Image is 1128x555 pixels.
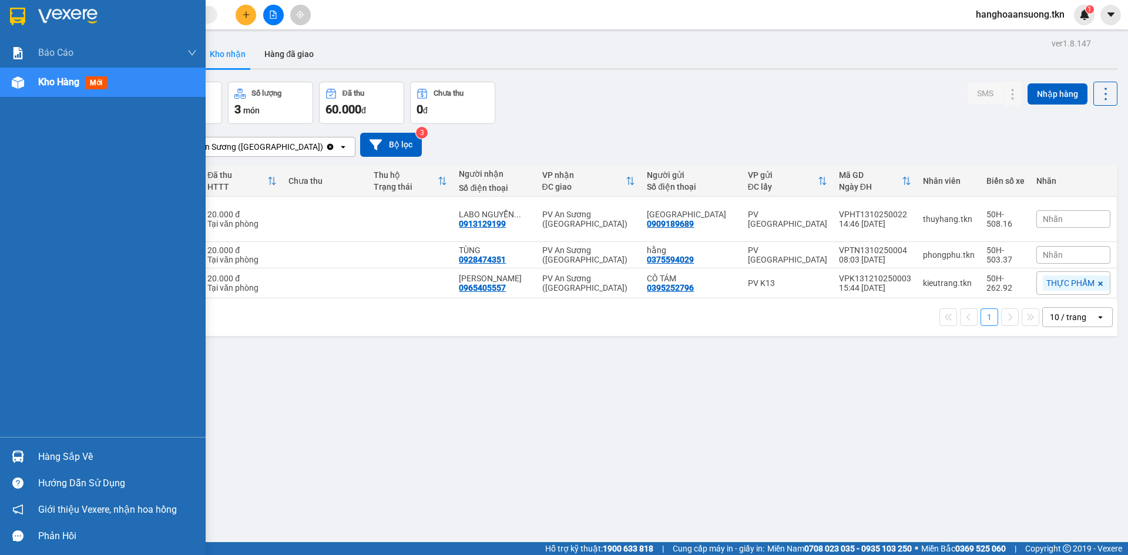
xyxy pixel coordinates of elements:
[915,546,918,551] span: ⚪️
[360,133,422,157] button: Bộ lọc
[748,278,827,288] div: PV K13
[38,76,79,88] span: Kho hàng
[647,274,736,283] div: CÔ TÁM
[228,82,313,124] button: Số lượng3món
[12,504,23,515] span: notification
[1087,5,1092,14] span: 1
[839,245,911,255] div: VPTN1310250004
[986,274,1025,292] div: 50H-262.92
[767,542,912,555] span: Miền Nam
[1050,311,1086,323] div: 10 / trang
[542,245,636,264] div: PV An Sương ([GEOGRAPHIC_DATA])
[325,142,335,152] svg: Clear value
[748,170,818,180] div: VP gửi
[536,166,642,197] th: Toggle SortBy
[673,542,764,555] span: Cung cấp máy in - giấy in:
[833,166,917,197] th: Toggle SortBy
[243,106,260,115] span: món
[417,102,423,116] span: 0
[416,127,428,139] sup: 3
[647,210,736,219] div: VIỆT ÚC
[38,448,197,466] div: Hàng sắp về
[748,182,818,191] div: ĐC lấy
[459,183,530,193] div: Số điện thoại
[1028,83,1087,105] button: Nhập hàng
[1043,250,1063,260] span: Nhãn
[1096,312,1105,322] svg: open
[459,169,530,179] div: Người nhận
[966,7,1074,22] span: hanghoaansuong.tkn
[968,83,1003,104] button: SMS
[361,106,366,115] span: đ
[545,542,653,555] span: Hỗ trợ kỹ thuật:
[187,48,197,58] span: down
[202,166,283,197] th: Toggle SortBy
[434,89,464,97] div: Chưa thu
[1079,9,1090,20] img: icon-new-feature
[921,542,1006,555] span: Miền Bắc
[325,102,361,116] span: 60.000
[255,40,323,68] button: Hàng đã giao
[207,283,277,292] div: Tại văn phòng
[459,274,530,283] div: HOÀNG PHƯƠNG
[10,8,25,25] img: logo-vxr
[986,245,1025,264] div: 50H-503.37
[251,89,281,97] div: Số lượng
[234,102,241,116] span: 3
[986,210,1025,228] div: 50H-508.16
[38,502,177,517] span: Giới thiệu Vexere, nhận hoa hồng
[12,76,24,89] img: warehouse-icon
[647,255,694,264] div: 0375594029
[647,182,736,191] div: Số điện thoại
[839,182,902,191] div: Ngày ĐH
[603,544,653,553] strong: 1900 633 818
[514,210,521,219] span: ...
[542,274,636,292] div: PV An Sương ([GEOGRAPHIC_DATA])
[187,141,323,153] div: PV An Sương ([GEOGRAPHIC_DATA])
[200,40,255,68] button: Kho nhận
[12,530,23,541] span: message
[343,89,364,97] div: Đã thu
[1036,176,1110,186] div: Nhãn
[269,11,277,19] span: file-add
[1106,9,1116,20] span: caret-down
[338,142,348,152] svg: open
[288,176,362,186] div: Chưa thu
[423,106,428,115] span: đ
[1100,5,1121,25] button: caret-down
[542,170,626,180] div: VP nhận
[839,219,911,228] div: 14:46 [DATE]
[207,274,277,283] div: 20.000 đ
[207,245,277,255] div: 20.000 đ
[542,210,636,228] div: PV An Sương ([GEOGRAPHIC_DATA])
[662,542,664,555] span: |
[804,544,912,553] strong: 0708 023 035 - 0935 103 250
[1015,542,1016,555] span: |
[368,166,453,197] th: Toggle SortBy
[981,308,998,326] button: 1
[290,5,311,25] button: aim
[923,278,975,288] div: kieutrang.tkn
[207,219,277,228] div: Tại văn phòng
[296,11,304,19] span: aim
[1063,544,1071,553] span: copyright
[839,170,902,180] div: Mã GD
[263,5,284,25] button: file-add
[324,141,325,153] input: Selected PV An Sương (Hàng Hóa).
[207,170,267,180] div: Đã thu
[1046,278,1095,288] span: THỰC PHẨM
[207,210,277,219] div: 20.000 đ
[1043,214,1063,224] span: Nhãn
[923,250,975,260] div: phongphu.tkn
[839,255,911,264] div: 08:03 [DATE]
[207,255,277,264] div: Tại văn phòng
[85,76,107,89] span: mới
[374,182,438,191] div: Trạng thái
[647,219,694,228] div: 0909189689
[38,527,197,545] div: Phản hồi
[647,170,736,180] div: Người gửi
[459,245,530,255] div: TÙNG
[1086,5,1094,14] sup: 1
[12,477,23,489] span: question-circle
[923,214,975,224] div: thuyhang.tkn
